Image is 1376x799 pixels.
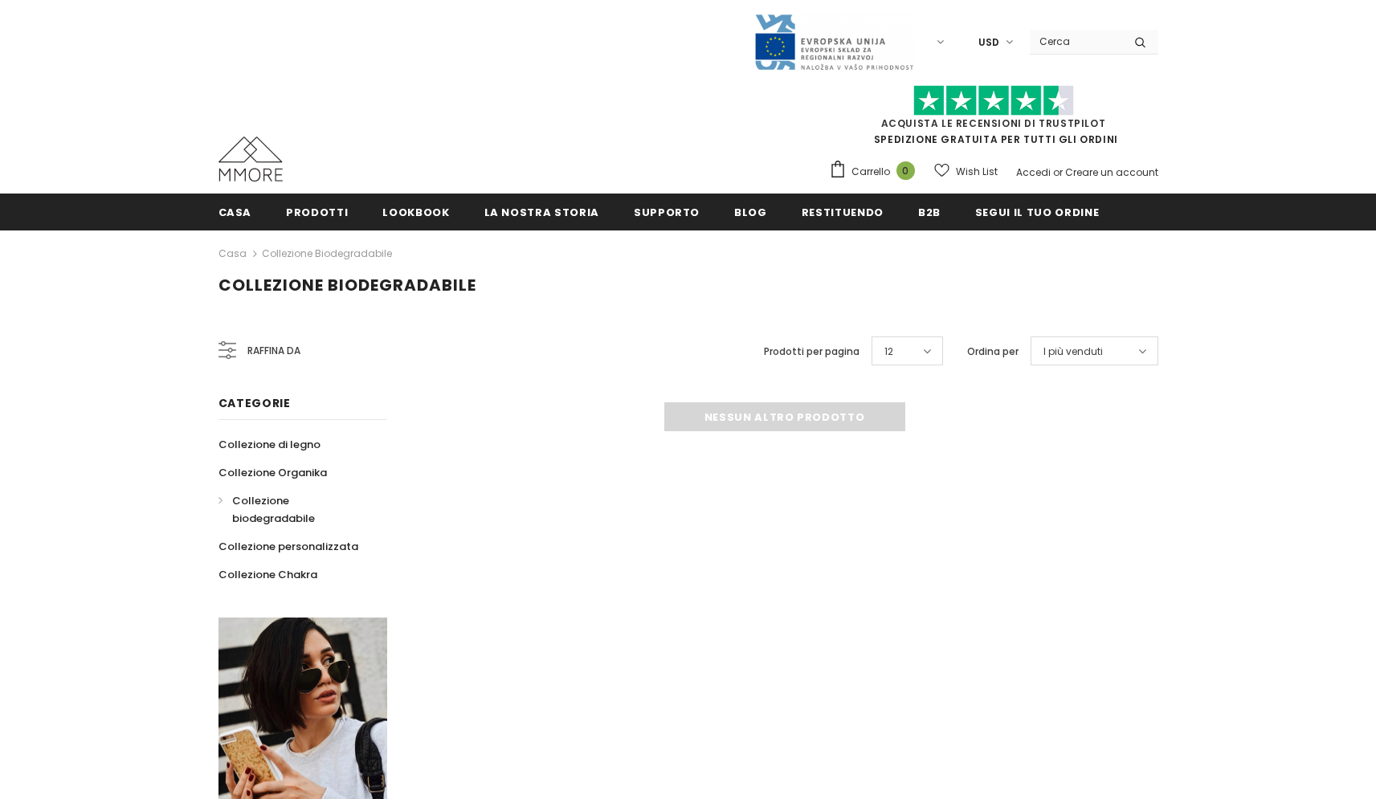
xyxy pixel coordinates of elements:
[978,35,999,51] span: USD
[829,92,1158,146] span: SPEDIZIONE GRATUITA PER TUTTI GLI ORDINI
[1030,30,1122,53] input: Search Site
[967,344,1019,360] label: Ordina per
[884,344,893,360] span: 12
[484,205,599,220] span: La nostra storia
[218,487,370,532] a: Collezione biodegradabile
[734,205,767,220] span: Blog
[218,205,252,220] span: Casa
[764,344,859,360] label: Prodotti per pagina
[753,13,914,71] img: Javni Razpis
[829,160,923,184] a: Carrello 0
[218,532,358,561] a: Collezione personalizzata
[218,465,327,480] span: Collezione Organika
[382,194,449,230] a: Lookbook
[262,247,392,260] a: Collezione biodegradabile
[218,137,283,181] img: Casi MMORE
[802,205,884,220] span: Restituendo
[218,395,291,411] span: Categorie
[1065,165,1158,179] a: Creare un account
[802,194,884,230] a: Restituendo
[896,161,915,180] span: 0
[218,274,476,296] span: Collezione biodegradabile
[975,205,1099,220] span: Segui il tuo ordine
[1043,344,1103,360] span: I più venduti
[913,85,1074,116] img: Fidati di Pilot Stars
[218,437,321,452] span: Collezione di legno
[218,539,358,554] span: Collezione personalizzata
[218,194,252,230] a: Casa
[934,157,998,185] a: Wish List
[218,459,327,487] a: Collezione Organika
[918,194,941,230] a: B2B
[218,430,321,459] a: Collezione di legno
[1016,165,1051,179] a: Accedi
[247,342,300,360] span: Raffina da
[286,205,348,220] span: Prodotti
[218,561,317,589] a: Collezione Chakra
[881,116,1106,130] a: Acquista le recensioni di TrustPilot
[218,567,317,582] span: Collezione Chakra
[286,194,348,230] a: Prodotti
[918,205,941,220] span: B2B
[734,194,767,230] a: Blog
[382,205,449,220] span: Lookbook
[232,493,315,526] span: Collezione biodegradabile
[1053,165,1063,179] span: or
[484,194,599,230] a: La nostra storia
[634,194,700,230] a: supporto
[753,35,914,48] a: Javni Razpis
[218,244,247,263] a: Casa
[975,194,1099,230] a: Segui il tuo ordine
[851,164,890,180] span: Carrello
[956,164,998,180] span: Wish List
[634,205,700,220] span: supporto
